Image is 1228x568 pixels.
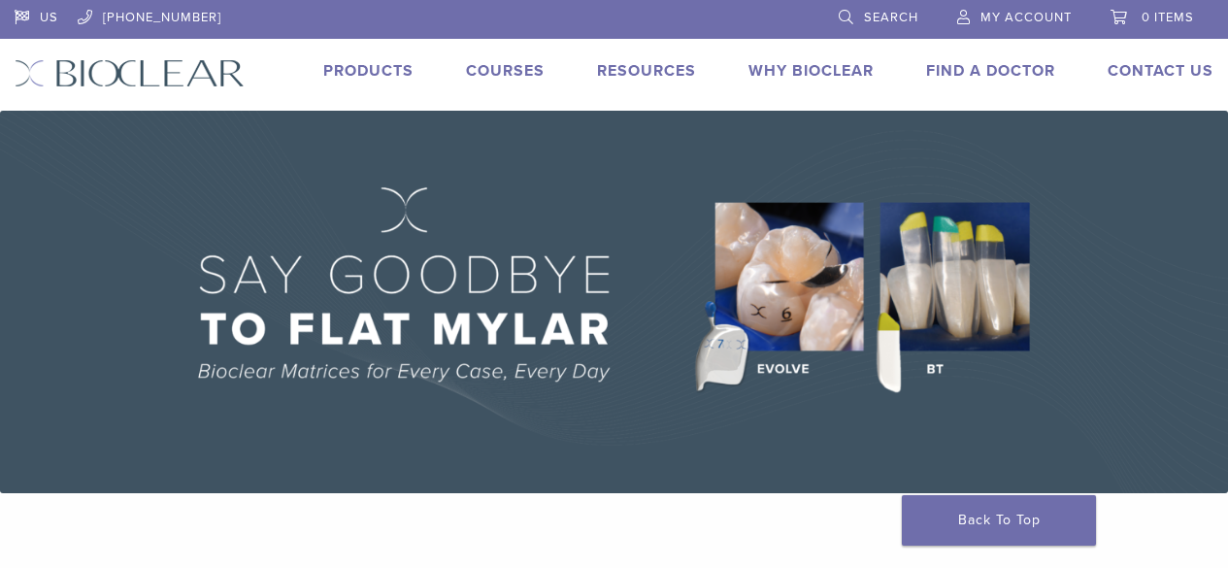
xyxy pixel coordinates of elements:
a: Contact Us [1108,61,1213,81]
span: My Account [980,10,1072,25]
a: Find A Doctor [926,61,1055,81]
span: 0 items [1142,10,1194,25]
a: Why Bioclear [748,61,874,81]
img: Bioclear [15,59,245,87]
a: Courses [466,61,545,81]
a: Back To Top [902,495,1096,546]
span: Search [864,10,918,25]
a: Resources [597,61,696,81]
a: Products [323,61,414,81]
